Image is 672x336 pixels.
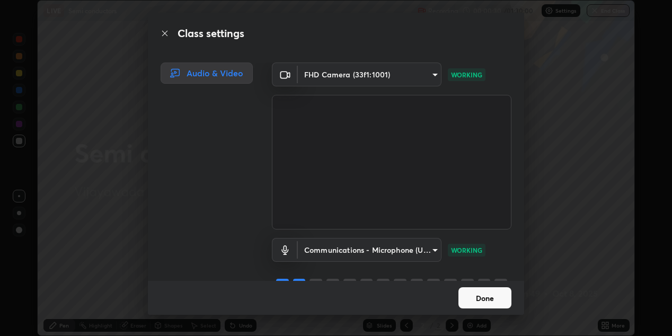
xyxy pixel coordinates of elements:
[298,238,441,262] div: FHD Camera (33f1:1001)
[178,25,244,41] h2: Class settings
[451,70,482,79] p: WORKING
[161,63,253,84] div: Audio & Video
[298,63,441,86] div: FHD Camera (33f1:1001)
[451,245,482,255] p: WORKING
[458,287,511,308] button: Done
